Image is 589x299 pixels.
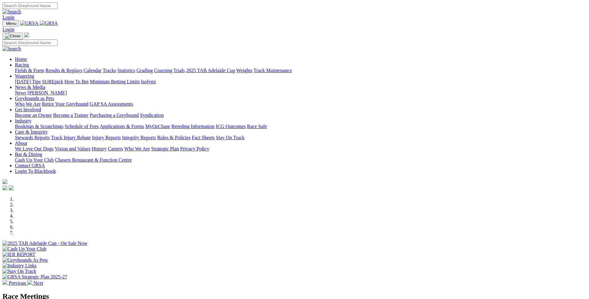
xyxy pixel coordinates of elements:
[15,135,587,140] div: Care & Integrity
[65,79,89,84] a: How To Bet
[15,140,27,146] a: About
[2,280,7,285] img: chevron-left-pager-white.svg
[15,57,27,62] a: Home
[108,146,123,151] a: Careers
[254,68,292,73] a: Track Maintenance
[216,135,244,140] a: Stay On Track
[15,124,63,129] a: Bookings & Scratchings
[2,269,36,274] img: Stay On Track
[15,90,587,96] div: News & Media
[117,68,135,73] a: Statistics
[236,68,252,73] a: Weights
[173,68,185,73] a: Trials
[40,21,58,26] img: GRSA
[15,157,587,163] div: Bar & Dining
[55,157,132,163] a: Chasers Restaurant & Function Centre
[42,101,88,107] a: Retire Your Greyhound
[157,135,191,140] a: Rules & Policies
[15,146,53,151] a: We Love Our Dogs
[2,274,67,280] img: GRSA Strategic Plan 2025-27
[15,152,42,157] a: Bar & Dining
[90,79,140,84] a: Minimum Betting Limits
[247,124,267,129] a: Race Safe
[9,185,14,190] img: twitter.svg
[27,90,67,95] a: [PERSON_NAME]
[2,2,57,9] input: Search
[24,32,29,37] img: logo-grsa-white.png
[141,79,156,84] a: Isolynx
[2,257,48,263] img: Greyhounds As Pets
[122,135,156,140] a: Integrity Reports
[15,85,45,90] a: News & Media
[15,146,587,152] div: About
[2,263,37,269] img: Industry Links
[92,146,106,151] a: History
[140,113,164,118] a: Syndication
[15,163,45,168] a: Contact GRSA
[2,241,88,246] img: 2025 TAB Adelaide Cup - On Sale Now
[15,113,587,118] div: Get Involved
[145,124,170,129] a: MyOzChase
[15,73,34,79] a: Wagering
[103,68,116,73] a: Tracks
[27,280,43,286] a: Next
[15,68,44,73] a: Fields & Form
[2,27,14,32] a: Login
[15,113,52,118] a: Become an Owner
[2,185,7,190] img: facebook.svg
[20,21,39,26] img: GRSA
[2,33,23,39] button: Toggle navigation
[9,280,26,286] span: Previous
[137,68,153,73] a: Grading
[34,280,43,286] span: Next
[15,124,587,129] div: Industry
[27,280,32,285] img: chevron-right-pager-white.svg
[2,9,21,15] img: Search
[15,79,41,84] a: [DATE] Tips
[15,129,48,135] a: Care & Integrity
[15,107,41,112] a: Get Involved
[15,68,587,73] div: Racing
[51,135,91,140] a: Track Injury Rebate
[2,179,7,184] img: logo-grsa-white.png
[2,39,57,46] input: Search
[15,90,26,95] a: News
[180,146,209,151] a: Privacy Policy
[154,68,172,73] a: Coursing
[186,68,235,73] a: 2025 TAB Adelaide Cup
[15,168,56,174] a: Login To Blackbook
[5,34,20,39] img: Close
[90,113,139,118] a: Purchasing a Greyhound
[15,157,54,163] a: Cash Up Your Club
[124,146,150,151] a: Who We Are
[2,252,35,257] img: IER REPORT
[65,124,98,129] a: Schedule of Fees
[42,79,63,84] a: SUREpick
[6,21,16,26] span: Menu
[2,246,46,252] img: Cash Up Your Club
[15,96,54,101] a: Greyhounds as Pets
[84,68,102,73] a: Calendar
[192,135,215,140] a: Fact Sheets
[92,135,121,140] a: Injury Reports
[100,124,144,129] a: Applications & Forms
[2,280,27,286] a: Previous
[15,101,587,107] div: Greyhounds as Pets
[15,101,41,107] a: Who We Are
[15,62,29,67] a: Racing
[151,146,179,151] a: Strategic Plan
[45,68,82,73] a: Results & Replays
[2,15,14,20] a: Login
[2,46,21,52] img: Search
[15,135,50,140] a: Stewards Reports
[90,101,133,107] a: GAP SA Assessments
[15,79,587,85] div: Wagering
[55,146,90,151] a: Vision and Values
[53,113,88,118] a: Become a Trainer
[216,124,246,129] a: ICG Outcomes
[2,20,19,27] button: Toggle navigation
[171,124,215,129] a: Breeding Information
[15,118,31,123] a: Industry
